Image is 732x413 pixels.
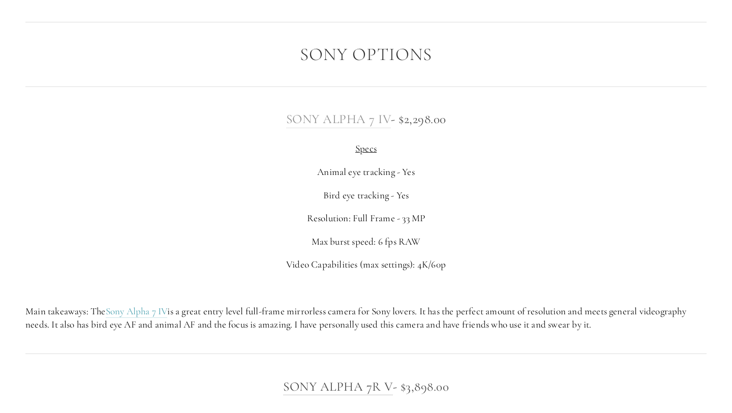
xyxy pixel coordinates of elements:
a: Sony Alpha 7 IV [286,111,391,128]
span: Specs [355,142,377,154]
p: Main takeaways: The is a great entry level full-frame mirrorless camera for Sony lovers. It has t... [25,305,707,332]
p: Max burst speed: 6 fps RAW [25,235,707,249]
p: Video Capabilities (max settings): 4K/60p [25,258,707,272]
h3: - $3,898.00 [25,376,707,397]
h3: - $2,298.00 [25,109,707,129]
h2: Sony Options [25,45,707,65]
p: Bird eye tracking - Yes [25,189,707,202]
p: Animal eye tracking - Yes [25,165,707,179]
p: Resolution: Full Frame - 33 MP [25,212,707,225]
a: Sony Alpha 7R V [283,379,393,395]
a: Sony Alpha 7 IV [106,305,168,318]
